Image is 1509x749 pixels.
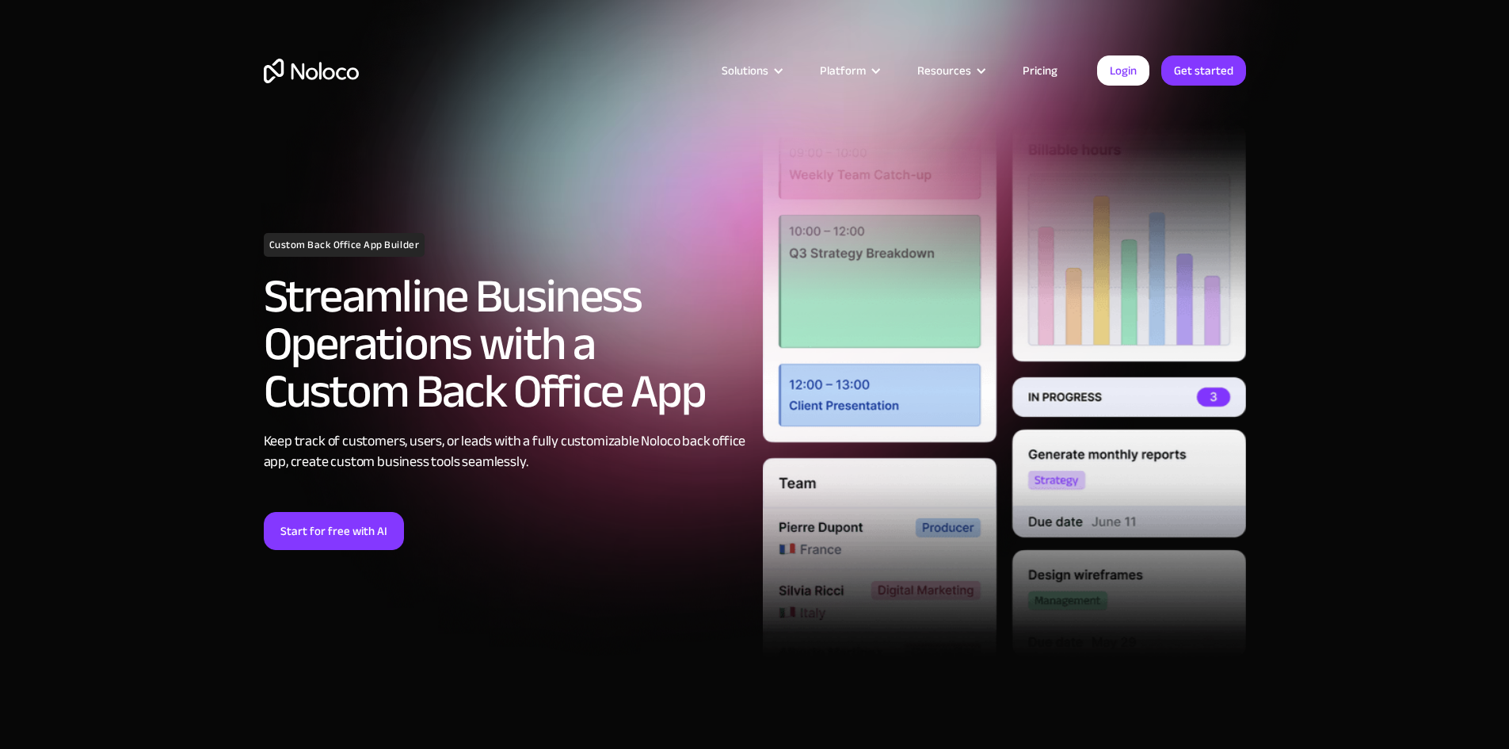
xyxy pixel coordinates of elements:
a: Start for free with AI [264,512,404,550]
a: Get started [1161,55,1246,86]
div: Resources [897,60,1003,81]
h2: Streamline Business Operations with a Custom Back Office App [264,273,747,415]
div: Solutions [722,60,768,81]
div: Platform [800,60,897,81]
div: Platform [820,60,866,81]
div: Keep track of customers, users, or leads with a fully customizable Noloco back office app, create... [264,431,747,472]
h1: Custom Back Office App Builder [264,233,425,257]
a: Pricing [1003,60,1077,81]
div: Solutions [702,60,800,81]
a: home [264,59,359,83]
a: Login [1097,55,1149,86]
div: Resources [917,60,971,81]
